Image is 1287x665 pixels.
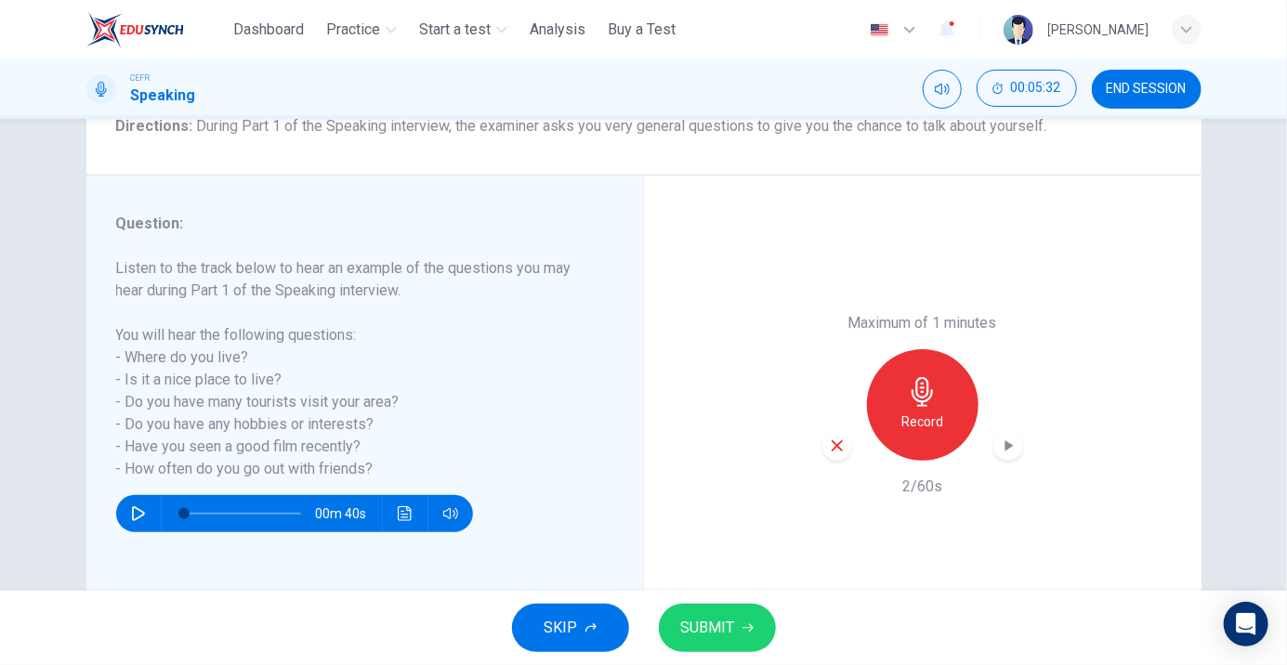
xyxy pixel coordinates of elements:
span: Analysis [530,19,585,41]
span: Buy a Test [608,19,676,41]
span: SUBMIT [681,615,735,641]
button: 00:05:32 [977,70,1077,107]
button: Click to see the audio transcription [390,495,420,532]
button: SKIP [512,604,629,652]
img: en [868,23,891,37]
button: Analysis [522,13,593,46]
div: [PERSON_NAME] [1048,19,1149,41]
button: Buy a Test [600,13,683,46]
div: Mute [923,70,962,109]
span: Dashboard [233,19,304,41]
button: Record [867,349,978,461]
div: Open Intercom Messenger [1224,602,1268,646]
h6: 2/60s [902,476,942,498]
button: Dashboard [226,13,311,46]
h6: Maximum of 1 minutes [848,312,997,334]
h6: Record [901,411,943,433]
span: CEFR [131,72,151,85]
h1: Speaking [131,85,196,107]
button: Start a test [412,13,515,46]
h6: Question : [116,213,591,235]
div: Hide [977,70,1077,109]
h6: Directions : [116,115,1172,137]
button: END SESSION [1092,70,1202,109]
button: SUBMIT [659,604,776,652]
span: Start a test [419,19,491,41]
img: ELTC logo [86,11,184,48]
span: During Part 1 of the Speaking interview, the examiner asks you very general questions to give you... [197,117,1047,135]
span: 00:05:32 [1011,81,1061,96]
span: Practice [326,19,380,41]
button: Practice [319,13,404,46]
h6: Listen to the track below to hear an example of the questions you may hear during Part 1 of the S... [116,257,591,480]
span: 00m 40s [316,495,382,532]
img: Profile picture [1004,15,1033,45]
span: END SESSION [1107,82,1187,97]
a: ELTC logo [86,11,227,48]
span: SKIP [545,615,578,641]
